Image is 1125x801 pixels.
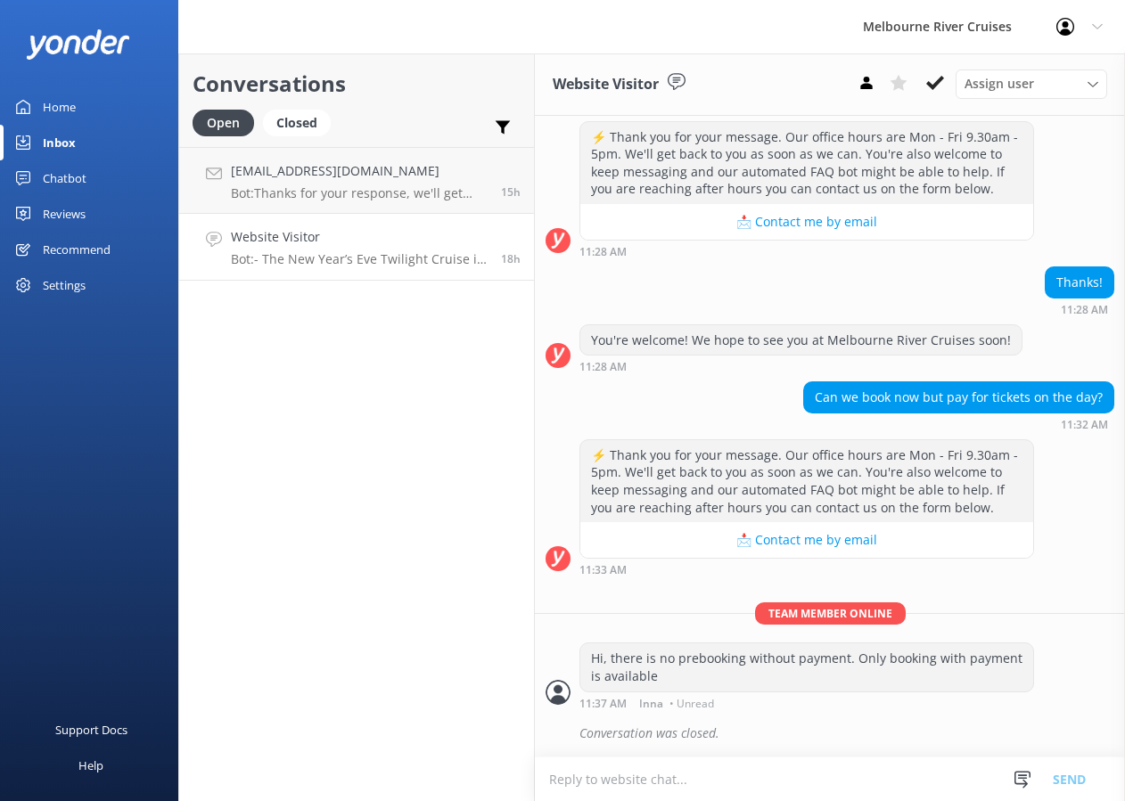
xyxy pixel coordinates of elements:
[579,360,1022,372] div: 11:28am 20-Aug-2025 (UTC +10:00) Australia/Sydney
[43,160,86,196] div: Chatbot
[553,73,659,96] h3: Website Visitor
[43,267,86,303] div: Settings
[263,110,331,136] div: Closed
[263,112,340,132] a: Closed
[78,748,103,783] div: Help
[580,122,1033,204] div: ⚡ Thank you for your message. Our office hours are Mon - Fri 9.30am - 5pm. We'll get back to you ...
[956,69,1107,98] div: Assign User
[43,125,76,160] div: Inbox
[501,251,521,266] span: 05:44pm 19-Aug-2025 (UTC +10:00) Australia/Sydney
[231,251,488,267] p: Bot: - The New Year’s Eve Twilight Cruise is family-friendly, with prices for children aged [DEMO...
[579,245,1034,257] div: 11:28am 20-Aug-2025 (UTC +10:00) Australia/Sydney
[43,89,76,125] div: Home
[639,699,663,709] span: Inna
[755,602,906,625] span: Team member online
[580,643,1033,691] div: Hi, there is no prebooking without payment. Only booking with payment is available
[579,565,627,576] strong: 11:33 AM
[579,699,627,709] strong: 11:37 AM
[580,325,1022,356] div: You're welcome! We hope to see you at Melbourne River Cruises soon!
[580,204,1033,240] button: 📩 Contact me by email
[669,699,714,709] span: • Unread
[27,29,129,59] img: yonder-white-logo.png
[179,147,534,214] a: [EMAIL_ADDRESS][DOMAIN_NAME]Bot:Thanks for your response, we'll get back to you as soon as we can...
[804,382,1113,413] div: Can we book now but pay for tickets on the day?
[231,185,488,201] p: Bot: Thanks for your response, we'll get back to you as soon as we can during opening hours.
[193,67,521,101] h2: Conversations
[43,196,86,232] div: Reviews
[546,718,1114,748] div: 2025-08-20T01:37:40.893
[1045,303,1114,315] div: 11:28am 20-Aug-2025 (UTC +10:00) Australia/Sydney
[43,232,111,267] div: Recommend
[193,110,254,136] div: Open
[193,112,263,132] a: Open
[231,227,488,247] h4: Website Visitor
[55,712,127,748] div: Support Docs
[579,718,1114,748] div: Conversation was closed.
[231,161,488,181] h4: [EMAIL_ADDRESS][DOMAIN_NAME]
[579,697,1034,709] div: 11:37am 20-Aug-2025 (UTC +10:00) Australia/Sydney
[580,440,1033,522] div: ⚡ Thank you for your message. Our office hours are Mon - Fri 9.30am - 5pm. We'll get back to you ...
[803,418,1114,430] div: 11:32am 20-Aug-2025 (UTC +10:00) Australia/Sydney
[965,74,1034,94] span: Assign user
[501,184,521,200] span: 08:49pm 19-Aug-2025 (UTC +10:00) Australia/Sydney
[579,247,627,257] strong: 11:28 AM
[1061,305,1108,315] strong: 11:28 AM
[580,522,1033,558] button: 📩 Contact me by email
[1061,420,1108,430] strong: 11:32 AM
[179,214,534,281] a: Website VisitorBot:- The New Year’s Eve Twilight Cruise is family-friendly, with prices for child...
[579,563,1034,576] div: 11:33am 20-Aug-2025 (UTC +10:00) Australia/Sydney
[579,362,627,372] strong: 11:28 AM
[1046,267,1113,298] div: Thanks!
